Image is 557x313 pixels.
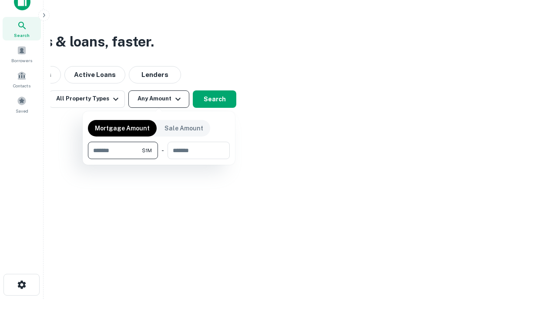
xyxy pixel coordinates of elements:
[161,142,164,159] div: -
[513,216,557,257] iframe: Chat Widget
[95,123,150,133] p: Mortgage Amount
[142,147,152,154] span: $1M
[164,123,203,133] p: Sale Amount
